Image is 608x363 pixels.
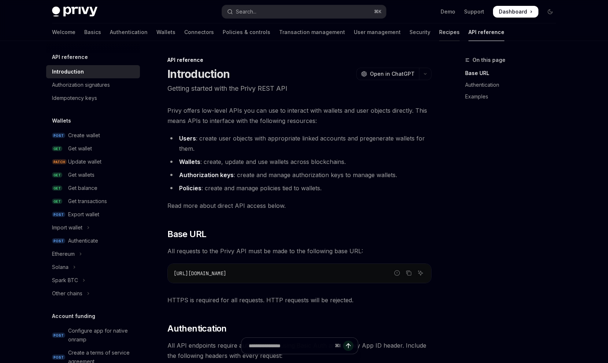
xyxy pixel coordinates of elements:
[52,23,75,41] a: Welcome
[465,67,562,79] a: Base URL
[52,250,75,258] div: Ethereum
[52,186,62,191] span: GET
[249,338,332,354] input: Ask a question...
[52,159,67,165] span: PATCH
[222,5,386,18] button: Open search
[52,238,65,244] span: POST
[46,247,140,261] button: Toggle Ethereum section
[68,184,97,192] div: Get balance
[499,8,527,15] span: Dashboard
[392,268,402,278] button: Report incorrect code
[68,131,100,140] div: Create wallet
[179,171,234,179] strong: Authorization keys
[68,197,107,206] div: Get transactions
[167,183,431,193] li: : create and manage policies tied to wallets.
[167,201,431,211] span: Read more about direct API access below.
[416,268,425,278] button: Ask AI
[167,157,431,167] li: : create, update and use wallets across blockchains.
[68,144,92,153] div: Get wallet
[46,168,140,181] a: GETGet wallets
[46,91,140,105] a: Idempotency keys
[52,172,62,178] span: GET
[52,116,71,125] h5: Wallets
[167,105,431,126] span: Privy offers low-level APIs you can use to interact with wallets and user objects directly. This ...
[52,67,84,76] div: Introduction
[174,270,226,277] span: [URL][DOMAIN_NAME]
[236,7,256,16] div: Search...
[68,171,94,179] div: Get wallets
[52,289,82,298] div: Other chains
[179,135,196,142] strong: Users
[68,157,101,166] div: Update wallet
[544,6,556,18] button: Toggle dark mode
[343,341,353,351] button: Send message
[52,146,62,151] span: GET
[179,158,200,165] strong: Wallets
[46,181,140,195] a: GETGet balance
[465,91,562,102] a: Examples
[52,263,68,272] div: Solana
[404,268,414,278] button: Copy the contents from the code block
[167,323,227,334] span: Authentication
[354,23,401,41] a: User management
[52,199,62,204] span: GET
[472,56,505,64] span: On this page
[279,23,345,41] a: Transaction management
[84,23,101,41] a: Basics
[52,7,97,17] img: dark logo
[179,184,201,192] strong: Policies
[370,70,415,78] span: Open in ChatGPT
[493,6,538,18] a: Dashboard
[156,23,175,41] a: Wallets
[167,228,206,240] span: Base URL
[52,333,65,338] span: POST
[167,83,431,94] p: Getting started with the Privy REST API
[167,67,230,81] h1: Introduction
[46,274,140,287] button: Toggle Spark BTC section
[46,142,140,155] a: GETGet wallet
[52,53,88,61] h5: API reference
[441,8,455,15] a: Demo
[110,23,148,41] a: Authentication
[46,155,140,168] a: PATCHUpdate wallet
[52,81,110,89] div: Authorization signatures
[46,287,140,300] button: Toggle Other chains section
[52,312,95,321] h5: Account funding
[46,129,140,142] a: POSTCreate wallet
[439,23,460,41] a: Recipes
[167,170,431,180] li: : create and manage authorization keys to manage wallets.
[46,78,140,91] a: Authorization signatures
[52,355,65,360] span: POST
[46,234,140,247] a: POSTAuthenticate
[468,23,504,41] a: API reference
[46,65,140,78] a: Introduction
[167,246,431,256] span: All requests to the Privy API must be made to the following base URL:
[52,133,65,138] span: POST
[68,210,99,219] div: Export wallet
[52,94,97,102] div: Idempotency keys
[52,223,82,232] div: Import wallet
[409,23,430,41] a: Security
[374,9,382,15] span: ⌘ K
[52,212,65,217] span: POST
[46,324,140,346] a: POSTConfigure app for native onramp
[465,79,562,91] a: Authentication
[223,23,270,41] a: Policies & controls
[68,236,98,245] div: Authenticate
[184,23,214,41] a: Connectors
[52,276,78,285] div: Spark BTC
[167,133,431,154] li: : create user objects with appropriate linked accounts and pregenerate wallets for them.
[68,326,136,344] div: Configure app for native onramp
[46,195,140,208] a: GETGet transactions
[356,68,419,80] button: Open in ChatGPT
[46,261,140,274] button: Toggle Solana section
[464,8,484,15] a: Support
[46,221,140,234] button: Toggle Import wallet section
[167,295,431,305] span: HTTPS is required for all requests. HTTP requests will be rejected.
[167,56,431,64] div: API reference
[46,208,140,221] a: POSTExport wallet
